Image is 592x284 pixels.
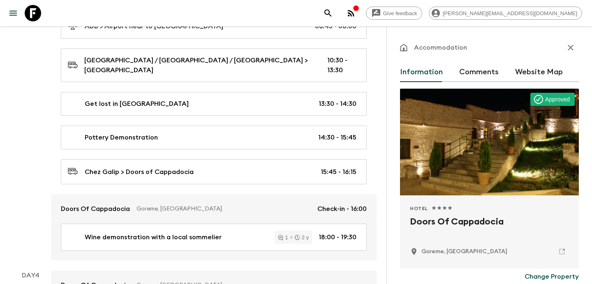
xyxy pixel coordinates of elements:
a: Give feedback [366,7,422,20]
p: Get lost in [GEOGRAPHIC_DATA] [85,99,189,109]
p: Accommodation [414,43,467,53]
p: 18:00 - 19:30 [319,232,356,242]
a: Doors Of CappadociaGoreme, [GEOGRAPHIC_DATA]Check-in - 16:00 [51,194,377,224]
p: 14:30 - 15:45 [318,133,356,142]
span: Give feedback [379,10,422,16]
p: Check-in - 16:00 [317,204,367,214]
p: Goreme, Turkey [421,247,507,256]
a: Get lost in [GEOGRAPHIC_DATA]13:30 - 14:30 [61,92,367,116]
p: 15:45 - 16:15 [321,167,356,177]
h2: Doors Of Cappadocia [410,215,569,241]
button: Information [400,62,443,82]
p: 13:30 - 14:30 [319,99,356,109]
div: [PERSON_NAME][EMAIL_ADDRESS][DOMAIN_NAME] [429,7,582,20]
a: Chez Galip > Doors of Cappadocia15:45 - 16:15 [61,159,367,184]
button: Website Map [515,62,563,82]
button: menu [5,5,21,21]
p: [GEOGRAPHIC_DATA] / [GEOGRAPHIC_DATA] / [GEOGRAPHIC_DATA] > [GEOGRAPHIC_DATA] [84,55,314,75]
p: Doors Of Cappadocia [61,204,130,214]
p: Wine demonstration with a local sommelier [85,232,222,242]
button: search adventures [320,5,336,21]
span: Hotel [410,205,428,212]
a: Pottery Demonstration14:30 - 15:45 [61,126,367,149]
span: [PERSON_NAME][EMAIL_ADDRESS][DOMAIN_NAME] [438,10,582,16]
p: Approved [545,95,570,103]
p: Change Property [525,272,579,282]
p: Goreme, [GEOGRAPHIC_DATA] [136,205,311,213]
p: Pottery Demonstration [85,133,158,142]
button: Comments [459,62,499,82]
div: 2 y [295,235,309,240]
p: 10:30 - 13:30 [327,55,356,75]
div: Photo of Doors Of Cappadocia [400,89,579,195]
p: Day 4 [10,270,51,280]
a: Wine demonstration with a local sommelier12 y18:00 - 19:30 [61,224,367,251]
p: Chez Galip > Doors of Cappadocia [85,167,194,177]
a: [GEOGRAPHIC_DATA] / [GEOGRAPHIC_DATA] / [GEOGRAPHIC_DATA] > [GEOGRAPHIC_DATA]10:30 - 13:30 [61,48,367,82]
div: 1 [278,235,288,240]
